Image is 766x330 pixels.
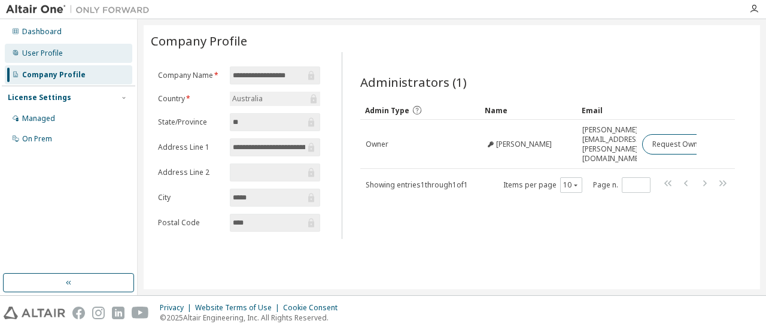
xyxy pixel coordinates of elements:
div: Australia [230,92,265,105]
img: facebook.svg [72,307,85,319]
img: linkedin.svg [112,307,124,319]
img: instagram.svg [92,307,105,319]
div: Email [582,101,632,120]
label: City [158,193,223,202]
span: Administrators (1) [360,74,467,90]
label: State/Province [158,117,223,127]
img: altair_logo.svg [4,307,65,319]
div: License Settings [8,93,71,102]
label: Address Line 1 [158,143,223,152]
span: [PERSON_NAME][EMAIL_ADDRESS][PERSON_NAME][DOMAIN_NAME] [582,125,643,164]
div: Cookie Consent [283,303,345,313]
div: Australia [230,92,320,106]
div: Company Profile [22,70,86,80]
label: Company Name [158,71,223,80]
div: User Profile [22,49,63,58]
button: Request Owner Change [642,134,743,155]
div: Dashboard [22,27,62,37]
label: Postal Code [158,218,223,228]
span: Company Profile [151,32,247,49]
span: [PERSON_NAME] [496,140,552,149]
div: Website Terms of Use [195,303,283,313]
span: Items per page [503,177,582,193]
div: Privacy [160,303,195,313]
div: Name [485,101,573,120]
div: On Prem [22,134,52,144]
span: Page n. [593,177,651,193]
div: Managed [22,114,55,123]
button: 10 [563,180,579,190]
span: Owner [366,140,388,149]
span: Admin Type [365,105,409,116]
label: Country [158,94,223,104]
label: Address Line 2 [158,168,223,177]
img: youtube.svg [132,307,149,319]
img: Altair One [6,4,156,16]
p: © 2025 Altair Engineering, Inc. All Rights Reserved. [160,313,345,323]
span: Showing entries 1 through 1 of 1 [366,180,468,190]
